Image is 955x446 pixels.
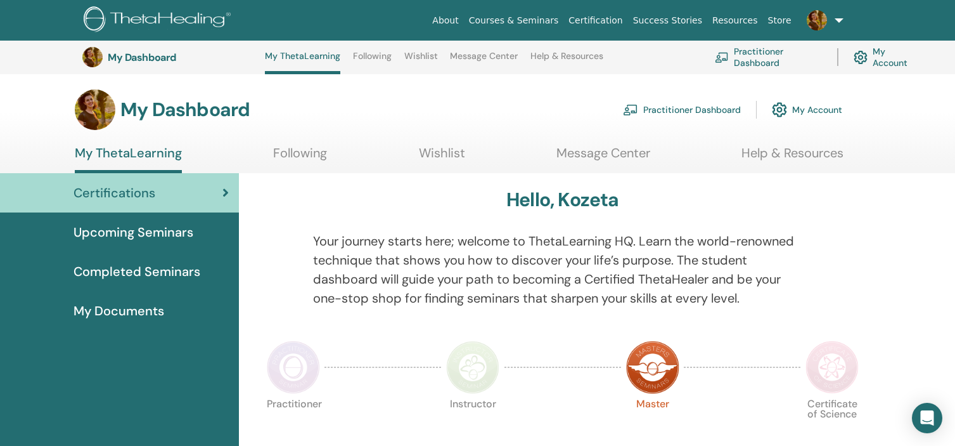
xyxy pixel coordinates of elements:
[805,341,859,394] img: Certificate of Science
[563,9,627,32] a: Certification
[854,43,918,71] a: My Account
[74,262,200,281] span: Completed Seminars
[530,51,603,71] a: Help & Resources
[464,9,564,32] a: Courses & Seminars
[75,89,115,130] img: default.jpg
[807,10,827,30] img: default.jpg
[446,341,499,394] img: Instructor
[74,223,193,242] span: Upcoming Seminars
[84,6,235,35] img: logo.png
[763,9,797,32] a: Store
[450,51,518,71] a: Message Center
[715,52,729,62] img: chalkboard-teacher.svg
[556,145,650,170] a: Message Center
[74,301,164,320] span: My Documents
[623,104,638,115] img: chalkboard-teacher.svg
[313,232,812,308] p: Your journey starts here; welcome to ThetaLearning HQ. Learn the world-renowned technique that sh...
[427,9,463,32] a: About
[628,9,707,32] a: Success Stories
[353,51,392,71] a: Following
[75,145,182,173] a: My ThetaLearning
[267,341,320,394] img: Practitioner
[707,9,763,32] a: Resources
[772,99,787,121] img: cog.svg
[715,43,822,71] a: Practitioner Dashboard
[82,47,103,67] img: default.jpg
[506,188,619,211] h3: Hello, Kozeta
[772,96,842,124] a: My Account
[74,183,155,202] span: Certifications
[265,51,340,74] a: My ThetaLearning
[912,403,942,433] div: Open Intercom Messenger
[419,145,465,170] a: Wishlist
[108,51,234,63] h3: My Dashboard
[854,48,868,67] img: cog.svg
[623,96,741,124] a: Practitioner Dashboard
[741,145,843,170] a: Help & Resources
[626,341,679,394] img: Master
[273,145,327,170] a: Following
[120,98,250,121] h3: My Dashboard
[404,51,438,71] a: Wishlist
